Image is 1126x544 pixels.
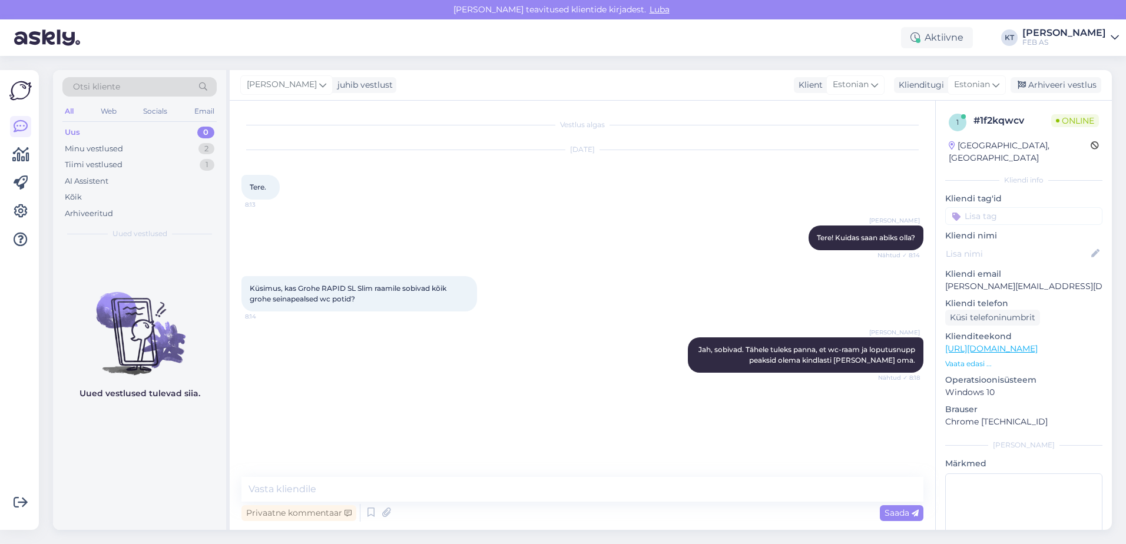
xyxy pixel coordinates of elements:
p: Klienditeekond [945,330,1102,343]
img: Askly Logo [9,79,32,102]
div: Kliendi info [945,175,1102,185]
span: [PERSON_NAME] [869,328,920,337]
div: Klienditugi [894,79,944,91]
div: 1 [200,159,214,171]
p: Chrome [TECHNICAL_ID] [945,416,1102,428]
div: [PERSON_NAME] [945,440,1102,450]
div: [DATE] [241,144,923,155]
p: Windows 10 [945,386,1102,399]
input: Lisa tag [945,207,1102,225]
input: Lisa nimi [946,247,1089,260]
div: Socials [141,104,170,119]
div: FEB AS [1022,38,1106,47]
span: Estonian [954,78,990,91]
span: Otsi kliente [73,81,120,93]
div: AI Assistent [65,175,108,187]
span: Luba [646,4,673,15]
span: Uued vestlused [112,228,167,239]
span: Küsimus, kas Grohe RAPID SL Slim raamile sobivad kõik grohe seinapealsed wc potid? [250,284,448,303]
span: Nähtud ✓ 8:14 [876,251,920,260]
p: Kliendi telefon [945,297,1102,310]
a: [URL][DOMAIN_NAME] [945,343,1038,354]
span: Tere. [250,183,266,191]
div: KT [1001,29,1018,46]
div: Vestlus algas [241,120,923,130]
div: Privaatne kommentaar [241,505,356,521]
div: Klient [794,79,823,91]
span: Estonian [833,78,869,91]
span: 1 [956,118,959,127]
p: Operatsioonisüsteem [945,374,1102,386]
div: Arhiveeritud [65,208,113,220]
a: [PERSON_NAME]FEB AS [1022,28,1119,47]
div: 0 [197,127,214,138]
div: [PERSON_NAME] [1022,28,1106,38]
div: Küsi telefoninumbrit [945,310,1040,326]
p: Kliendi nimi [945,230,1102,242]
div: Tiimi vestlused [65,159,122,171]
p: Uued vestlused tulevad siia. [80,387,200,400]
p: Kliendi email [945,268,1102,280]
span: [PERSON_NAME] [247,78,317,91]
p: [PERSON_NAME][EMAIL_ADDRESS][DOMAIN_NAME] [945,280,1102,293]
div: All [62,104,76,119]
div: Aktiivne [901,27,973,48]
p: Märkmed [945,457,1102,470]
p: Kliendi tag'id [945,193,1102,205]
div: 2 [198,143,214,155]
p: Vaata edasi ... [945,359,1102,369]
span: Saada [885,507,919,518]
span: 8:14 [245,312,289,321]
p: Brauser [945,403,1102,416]
div: # 1f2kqwcv [973,114,1051,128]
div: [GEOGRAPHIC_DATA], [GEOGRAPHIC_DATA] [949,140,1091,164]
img: No chats [53,271,226,377]
span: [PERSON_NAME] [869,216,920,225]
span: Online [1051,114,1099,127]
span: Jah, sobivad. Tähele tuleks panna, et wc-raam ja loputusnupp peaksid olema kindlasti [PERSON_NAME... [698,345,917,364]
div: Email [192,104,217,119]
span: Tere! Kuidas saan abiks olla? [817,233,915,242]
div: Uus [65,127,80,138]
div: Web [98,104,119,119]
div: Kõik [65,191,82,203]
div: juhib vestlust [333,79,393,91]
span: Nähtud ✓ 8:18 [876,373,920,382]
div: Minu vestlused [65,143,123,155]
span: 8:13 [245,200,289,209]
div: Arhiveeri vestlus [1011,77,1101,93]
